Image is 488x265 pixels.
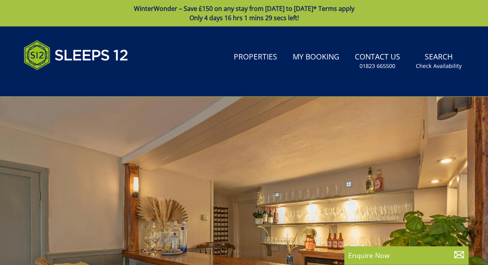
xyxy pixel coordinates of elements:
span: Only 4 days 16 hrs 1 mins 29 secs left! [189,14,299,22]
p: Enquire Now [348,250,465,260]
img: Sleeps 12 [24,36,129,75]
a: SearchCheck Availability [413,49,465,74]
small: 01823 665500 [359,62,395,70]
iframe: Customer reviews powered by Trustpilot [20,79,101,86]
a: My Booking [290,49,342,66]
a: Contact Us01823 665500 [352,49,403,74]
a: Properties [231,49,280,66]
small: Check Availability [416,62,462,70]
